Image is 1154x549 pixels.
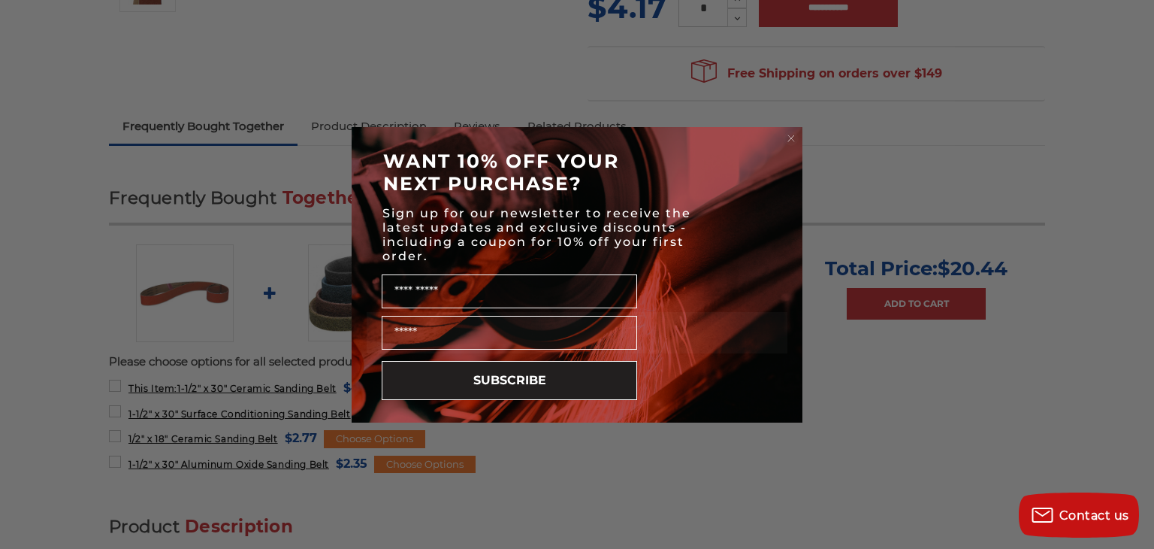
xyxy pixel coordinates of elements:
[382,361,637,400] button: SUBSCRIBE
[382,206,691,263] span: Sign up for our newsletter to receive the latest updates and exclusive discounts - including a co...
[784,131,799,146] button: Close dialog
[1019,493,1139,538] button: Contact us
[383,150,619,195] span: WANT 10% OFF YOUR NEXT PURCHASE?
[1059,508,1129,523] span: Contact us
[382,316,637,350] input: Email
